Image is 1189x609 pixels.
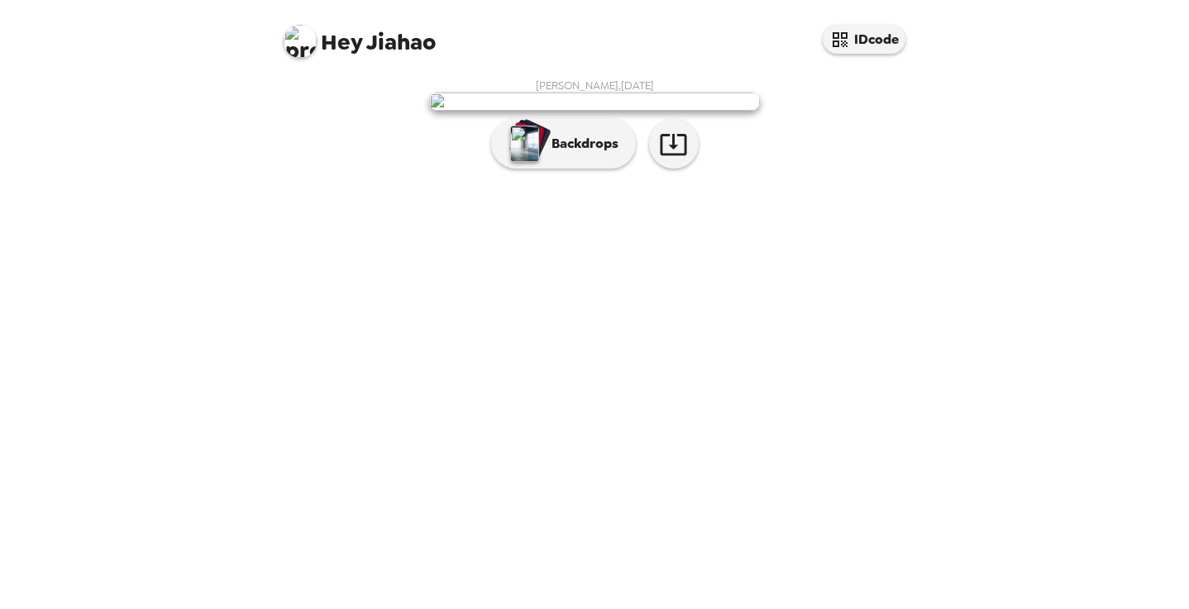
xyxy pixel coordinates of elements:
span: Hey [321,27,362,57]
img: user [429,93,760,111]
span: Jiahao [284,17,436,54]
p: Backdrops [543,134,618,154]
button: IDcode [823,25,905,54]
button: Backdrops [491,119,636,169]
img: profile pic [284,25,317,58]
span: [PERSON_NAME] , [DATE] [536,79,654,93]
